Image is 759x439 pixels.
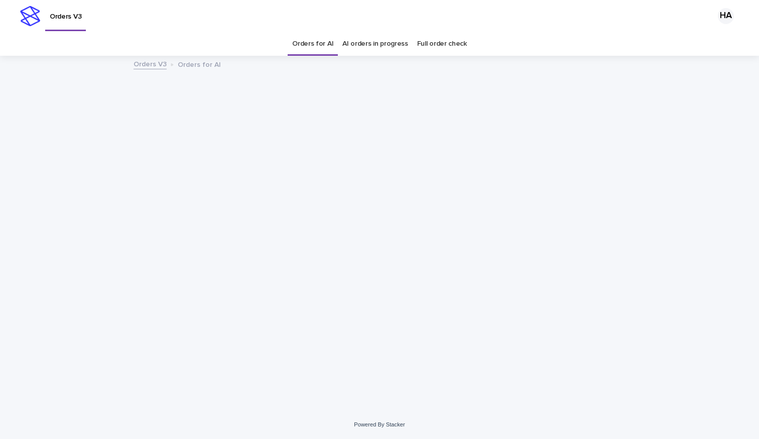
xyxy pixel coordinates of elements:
p: Orders for AI [178,58,221,69]
a: Full order check [417,32,467,56]
div: HA [718,8,734,24]
a: Powered By Stacker [354,421,405,427]
a: Orders for AI [292,32,333,56]
a: Orders V3 [134,58,167,69]
img: stacker-logo-s-only.png [20,6,40,26]
a: AI orders in progress [342,32,408,56]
